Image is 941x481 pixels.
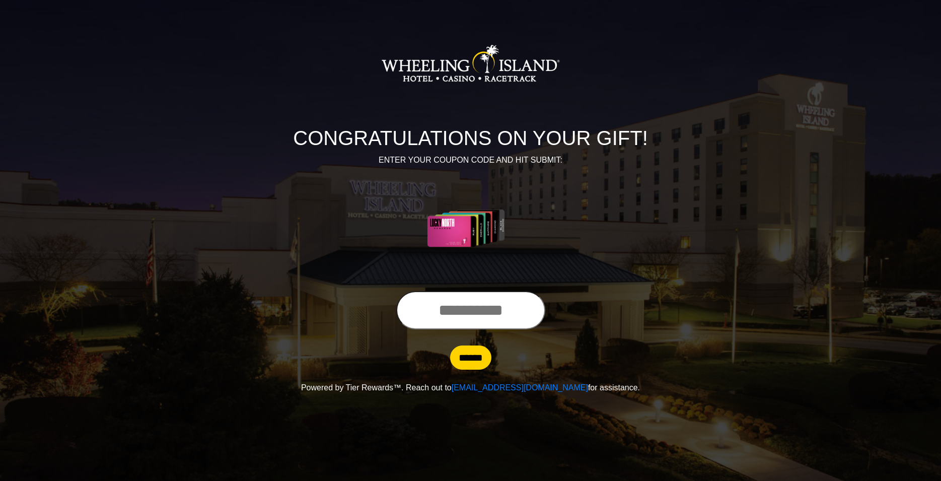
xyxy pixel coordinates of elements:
[191,126,750,150] h1: CONGRATULATIONS ON YOUR GIFT!
[403,178,538,279] img: Center Image
[452,383,588,392] a: [EMAIL_ADDRESS][DOMAIN_NAME]
[381,13,560,114] img: Logo
[191,154,750,166] p: ENTER YOUR COUPON CODE AND HIT SUBMIT:
[301,383,640,392] span: Powered by Tier Rewards™. Reach out to for assistance.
